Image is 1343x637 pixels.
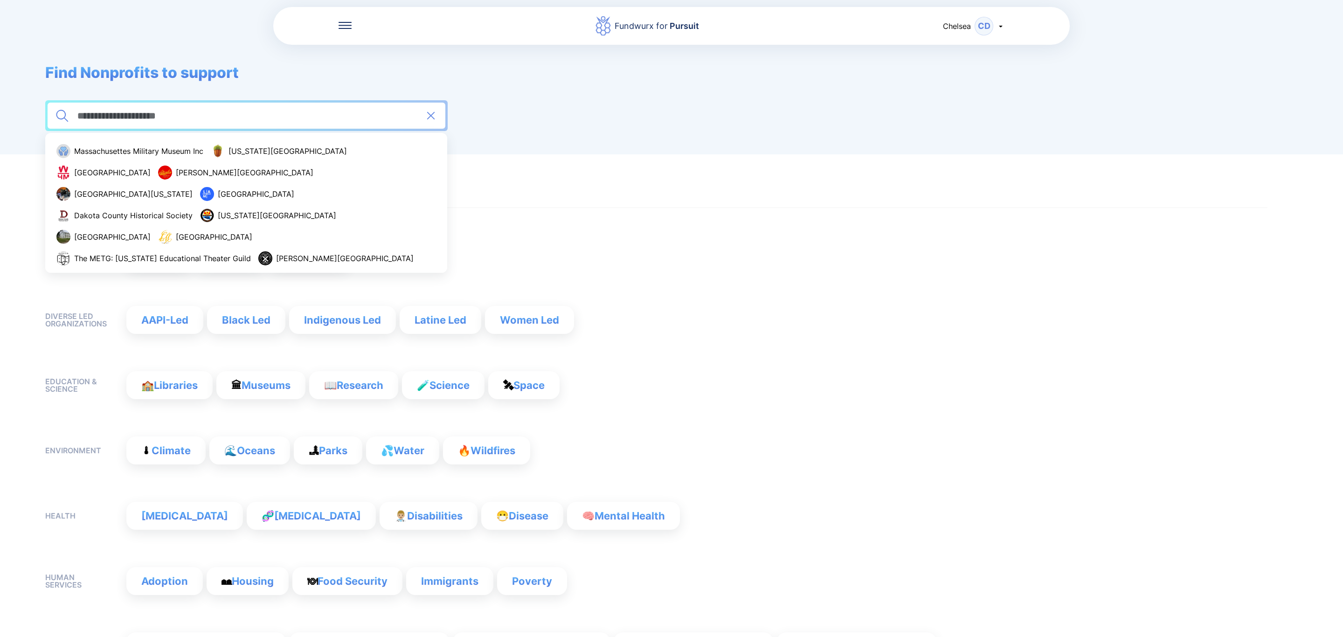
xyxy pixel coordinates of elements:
[471,442,515,459] div: Wildfires
[152,442,191,459] div: Climate
[56,166,70,180] img: bsevpl44hsrk2mtdoro2
[304,312,381,328] div: Indigenous Led
[158,230,172,244] img: simpfxos7iwsgvqllkje
[56,208,70,222] img: qzk0rkyzwxrmzaph0jwo
[503,379,513,391] div: 🛰
[324,379,337,391] div: 📖
[458,444,471,457] div: 🔥
[56,251,70,265] img: hble7dbtd5f0juffjg2s
[141,573,188,589] div: Adoption
[74,146,203,156] span: Massachusettes Military Museum Inc
[512,573,552,589] div: Poverty
[582,510,595,522] div: 🧠
[258,251,272,265] img: ccb54vr0kyohwvzw0vee
[509,507,548,524] div: Disease
[595,507,665,524] div: Mental Health
[615,20,699,33] div: Fundwurx for
[232,573,274,589] div: Housing
[74,189,193,199] span: [GEOGRAPHIC_DATA][US_STATE]
[222,312,270,328] div: Black Led
[276,254,414,263] span: [PERSON_NAME][GEOGRAPHIC_DATA]
[158,166,172,180] img: tgegbjdpertxlaxlc3gs
[154,377,198,394] div: Libraries
[74,168,151,177] span: [GEOGRAPHIC_DATA]
[200,208,214,222] img: xj34tdnscakyla3plygd
[218,189,294,199] span: [GEOGRAPHIC_DATA]
[218,211,336,220] span: [US_STATE][GEOGRAPHIC_DATA]
[141,507,228,524] div: [MEDICAL_DATA]
[242,377,291,394] div: Museums
[237,442,275,459] div: Oceans
[415,312,466,328] div: Latine Led
[56,187,70,201] img: bk0z0tyqhidamufscepp
[307,575,318,587] div: 🍽
[337,377,383,394] div: Research
[176,232,252,242] span: [GEOGRAPHIC_DATA]
[45,447,108,454] div: environment
[222,575,232,587] div: 🏘
[668,21,699,31] span: Pursuit
[318,573,388,589] div: Food Security
[231,379,242,391] div: 🏛
[975,17,993,35] div: CD
[74,211,193,220] span: Dakota County Historical Society
[319,442,347,459] div: Parks
[394,442,424,459] div: Water
[224,444,237,457] div: 🌊
[141,444,152,457] div: 🌡
[45,63,239,82] span: Find Nonprofits to support
[141,312,188,328] div: AAPI-Led
[74,254,251,263] span: The METG: [US_STATE] Educational Theater Guild
[421,573,478,589] div: Immigrants
[417,379,429,391] div: 🧪
[381,444,394,457] div: 💦
[274,507,361,524] div: [MEDICAL_DATA]
[176,168,313,177] span: [PERSON_NAME][GEOGRAPHIC_DATA]
[45,378,108,393] div: education & science
[429,377,470,394] div: Science
[943,21,971,31] span: Chelsea
[45,512,108,519] div: health
[45,574,108,589] div: human services
[141,379,154,391] div: 🏫
[228,146,347,156] span: [US_STATE][GEOGRAPHIC_DATA]
[309,444,319,457] div: 🏞
[500,312,559,328] div: Women Led
[513,377,545,394] div: Space
[74,232,151,242] span: [GEOGRAPHIC_DATA]
[45,312,108,327] div: diverse led organizations
[496,510,509,522] div: 😷
[56,230,70,244] img: pel43kvzbeexyuclxjn6
[407,507,463,524] div: Disabilities
[395,510,407,522] div: 👨🏼‍⚕
[211,144,225,158] img: qmoderzsrmapas5sjx5a
[262,510,274,522] div: 🧬
[200,187,214,201] img: m98npjc5qqduleg4xxux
